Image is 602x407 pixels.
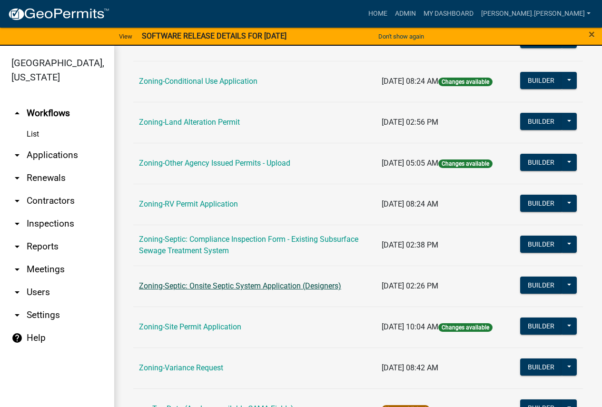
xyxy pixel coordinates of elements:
[520,277,562,294] button: Builder
[520,195,562,212] button: Builder
[139,199,238,208] a: Zoning-RV Permit Application
[11,218,23,229] i: arrow_drop_down
[11,172,23,184] i: arrow_drop_down
[520,154,562,171] button: Builder
[520,318,562,335] button: Builder
[382,159,438,168] span: [DATE] 05:05 AM
[11,241,23,252] i: arrow_drop_down
[520,236,562,253] button: Builder
[139,77,257,86] a: Zoning-Conditional Use Application
[365,5,391,23] a: Home
[139,159,290,168] a: Zoning-Other Agency Issued Permits - Upload
[589,28,595,41] span: ×
[139,363,223,372] a: Zoning-Variance Request
[382,281,438,290] span: [DATE] 02:26 PM
[11,149,23,161] i: arrow_drop_down
[11,108,23,119] i: arrow_drop_up
[420,5,477,23] a: My Dashboard
[391,5,420,23] a: Admin
[520,113,562,130] button: Builder
[139,281,341,290] a: Zoning-Septic: Onsite Septic System Application (Designers)
[382,199,438,208] span: [DATE] 08:24 AM
[520,72,562,89] button: Builder
[382,240,438,249] span: [DATE] 02:38 PM
[115,29,136,44] a: View
[11,195,23,207] i: arrow_drop_down
[438,159,493,168] span: Changes available
[142,31,286,40] strong: SOFTWARE RELEASE DETAILS FOR [DATE]
[11,332,23,344] i: help
[477,5,594,23] a: [PERSON_NAME].[PERSON_NAME]
[139,235,358,255] a: Zoning-Septic: Compliance Inspection Form - Existing Subsurface Sewage Treatment System
[375,29,428,44] button: Don't show again
[438,323,493,332] span: Changes available
[382,77,438,86] span: [DATE] 08:24 AM
[139,118,240,127] a: Zoning-Land Alteration Permit
[438,78,493,86] span: Changes available
[589,29,595,40] button: Close
[11,287,23,298] i: arrow_drop_down
[382,118,438,127] span: [DATE] 02:56 PM
[139,322,241,331] a: Zoning-Site Permit Application
[11,264,23,275] i: arrow_drop_down
[11,309,23,321] i: arrow_drop_down
[520,358,562,376] button: Builder
[382,322,438,331] span: [DATE] 10:04 AM
[382,363,438,372] span: [DATE] 08:42 AM
[520,31,562,48] button: Builder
